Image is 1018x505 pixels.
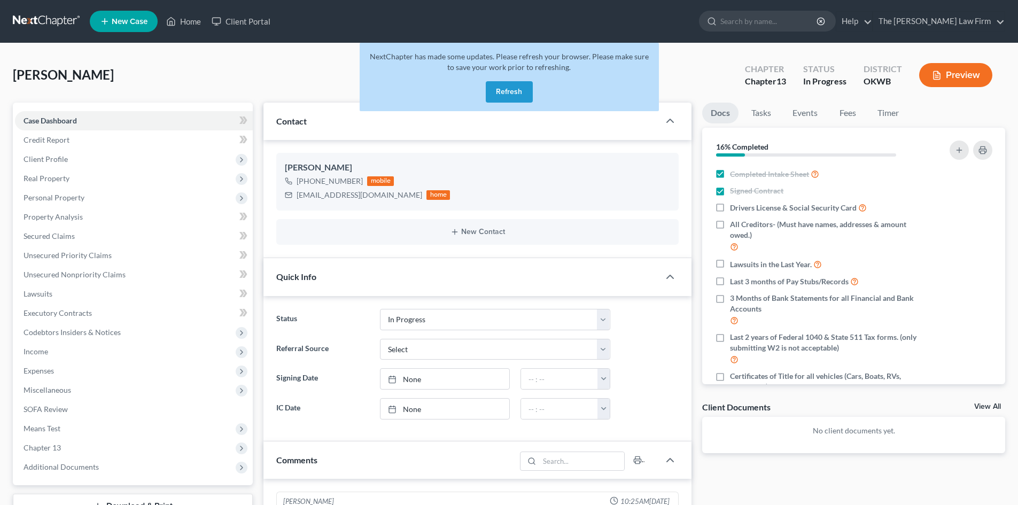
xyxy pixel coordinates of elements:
span: Certificates of Title for all vehicles (Cars, Boats, RVs, ATVs, Ect...) If its in your name, we n... [730,371,920,392]
span: Last 3 months of Pay Stubs/Records [730,276,849,287]
a: Lawsuits [15,284,253,304]
div: mobile [367,176,394,186]
span: [PERSON_NAME] [13,67,114,82]
span: Last 2 years of Federal 1040 & State 511 Tax forms. (only submitting W2 is not acceptable) [730,332,920,353]
div: [EMAIL_ADDRESS][DOMAIN_NAME] [297,190,422,200]
iframe: Intercom live chat [982,469,1007,494]
input: -- : -- [521,399,598,419]
label: Signing Date [271,368,374,390]
span: Comments [276,455,317,465]
a: Home [161,12,206,31]
a: Client Portal [206,12,276,31]
label: IC Date [271,398,374,419]
a: Docs [702,103,739,123]
span: Unsecured Nonpriority Claims [24,270,126,279]
label: Status [271,309,374,330]
div: Chapter [745,75,786,88]
span: Property Analysis [24,212,83,221]
a: Credit Report [15,130,253,150]
a: Unsecured Priority Claims [15,246,253,265]
a: Executory Contracts [15,304,253,323]
strong: 16% Completed [716,142,768,151]
span: Case Dashboard [24,116,77,125]
button: Refresh [486,81,533,103]
span: Signed Contract [730,185,783,196]
span: Unsecured Priority Claims [24,251,112,260]
a: Fees [830,103,865,123]
span: NextChapter has made some updates. Please refresh your browser. Please make sure to save your wor... [370,52,649,72]
span: Personal Property [24,193,84,202]
span: Income [24,347,48,356]
span: Drivers License & Social Security Card [730,203,857,213]
a: Tasks [743,103,780,123]
span: Chapter 13 [24,443,61,452]
span: All Creditors- (Must have names, addresses & amount owed.) [730,219,920,240]
input: -- : -- [521,369,598,389]
span: Miscellaneous [24,385,71,394]
p: No client documents yet. [711,425,997,436]
button: Preview [919,63,992,87]
span: Credit Report [24,135,69,144]
a: The [PERSON_NAME] Law Firm [873,12,1005,31]
div: Chapter [745,63,786,75]
div: District [864,63,902,75]
input: Search... [540,452,625,470]
span: Additional Documents [24,462,99,471]
div: Status [803,63,846,75]
span: Contact [276,116,307,126]
span: Lawsuits [24,289,52,298]
a: Secured Claims [15,227,253,246]
a: Unsecured Nonpriority Claims [15,265,253,284]
a: SOFA Review [15,400,253,419]
div: OKWB [864,75,902,88]
a: None [380,369,509,389]
span: Means Test [24,424,60,433]
input: Search by name... [720,11,818,31]
a: Events [784,103,826,123]
span: 13 [776,76,786,86]
a: None [380,399,509,419]
div: Client Documents [702,401,771,413]
span: Quick Info [276,271,316,282]
a: Help [836,12,872,31]
span: Completed Intake Sheet [730,169,809,180]
span: Expenses [24,366,54,375]
button: New Contact [285,228,670,236]
span: Codebtors Insiders & Notices [24,328,121,337]
span: Executory Contracts [24,308,92,317]
span: Lawsuits in the Last Year. [730,259,812,270]
span: New Case [112,18,147,26]
a: Timer [869,103,907,123]
div: [PERSON_NAME] [285,161,670,174]
div: In Progress [803,75,846,88]
span: 3 Months of Bank Statements for all Financial and Bank Accounts [730,293,920,314]
a: View All [974,403,1001,410]
span: Real Property [24,174,69,183]
span: SOFA Review [24,405,68,414]
a: Property Analysis [15,207,253,227]
div: [PHONE_NUMBER] [297,176,363,187]
label: Referral Source [271,339,374,360]
div: home [426,190,450,200]
a: Case Dashboard [15,111,253,130]
span: Secured Claims [24,231,75,240]
span: Client Profile [24,154,68,164]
